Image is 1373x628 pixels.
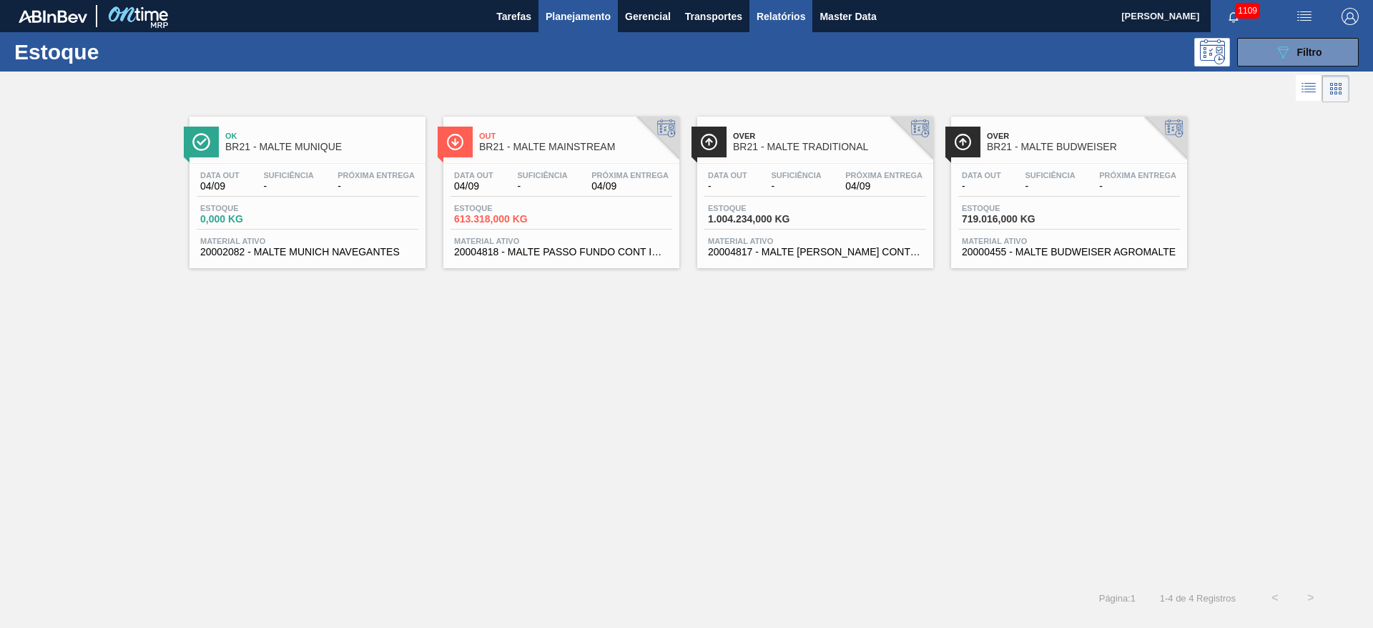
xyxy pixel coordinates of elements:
[338,181,415,192] span: -
[200,204,300,212] span: Estoque
[1342,8,1359,25] img: Logout
[1157,593,1236,604] span: 1 - 4 de 4 Registros
[179,106,433,268] a: ÍconeOkBR21 - MALTE MUNIQUEData out04/09Suficiência-Próxima Entrega-Estoque0,000 KGMaterial ativo...
[987,132,1180,140] span: Over
[1099,593,1136,604] span: Página : 1
[1257,580,1293,616] button: <
[954,133,972,151] img: Ícone
[708,181,747,192] span: -
[517,181,567,192] span: -
[433,106,686,268] a: ÍconeOutBR21 - MALTE MAINSTREAMData out04/09Suficiência-Próxima Entrega04/09Estoque613.318,000 KG...
[686,106,940,268] a: ÍconeOverBR21 - MALTE TRADITIONALData out-Suficiência-Próxima Entrega04/09Estoque1.004.234,000 KG...
[708,171,747,180] span: Data out
[454,204,554,212] span: Estoque
[962,247,1176,257] span: 20000455 - MALTE BUDWEISER AGROMALTE
[192,133,210,151] img: Ícone
[1235,3,1260,19] span: 1109
[200,247,415,257] span: 20002082 - MALTE MUNICH NAVEGANTES
[200,171,240,180] span: Data out
[446,133,464,151] img: Ícone
[1099,171,1176,180] span: Próxima Entrega
[700,133,718,151] img: Ícone
[263,171,313,180] span: Suficiência
[1322,75,1349,102] div: Visão em Cards
[625,8,671,25] span: Gerencial
[479,132,672,140] span: Out
[962,171,1001,180] span: Data out
[1194,38,1230,67] div: Pogramando: nenhum usuário selecionado
[685,8,742,25] span: Transportes
[708,237,922,245] span: Material ativo
[517,171,567,180] span: Suficiência
[591,171,669,180] span: Próxima Entrega
[200,214,300,225] span: 0,000 KG
[708,204,808,212] span: Estoque
[1099,181,1176,192] span: -
[1296,75,1322,102] div: Visão em Lista
[962,214,1062,225] span: 719.016,000 KG
[454,247,669,257] span: 20004818 - MALTE PASSO FUNDO CONT IMPORT SUP 40%
[708,214,808,225] span: 1.004.234,000 KG
[1237,38,1359,67] button: Filtro
[454,171,493,180] span: Data out
[225,142,418,152] span: BR21 - MALTE MUNIQUE
[1296,8,1313,25] img: userActions
[479,142,672,152] span: BR21 - MALTE MAINSTREAM
[757,8,805,25] span: Relatórios
[496,8,531,25] span: Tarefas
[1293,580,1329,616] button: >
[1025,171,1075,180] span: Suficiência
[733,132,926,140] span: Over
[200,181,240,192] span: 04/09
[845,171,922,180] span: Próxima Entrega
[454,181,493,192] span: 04/09
[200,237,415,245] span: Material ativo
[845,181,922,192] span: 04/09
[733,142,926,152] span: BR21 - MALTE TRADITIONAL
[771,181,821,192] span: -
[546,8,611,25] span: Planejamento
[962,237,1176,245] span: Material ativo
[987,142,1180,152] span: BR21 - MALTE BUDWEISER
[1211,6,1256,26] button: Notificações
[454,237,669,245] span: Material ativo
[338,171,415,180] span: Próxima Entrega
[19,10,87,23] img: TNhmsLtSVTkK8tSr43FrP2fwEKptu5GPRR3wAAAABJRU5ErkJggg==
[940,106,1194,268] a: ÍconeOverBR21 - MALTE BUDWEISERData out-Suficiência-Próxima Entrega-Estoque719.016,000 KGMaterial...
[14,44,228,60] h1: Estoque
[771,171,821,180] span: Suficiência
[591,181,669,192] span: 04/09
[454,214,554,225] span: 613.318,000 KG
[1297,46,1322,58] span: Filtro
[708,247,922,257] span: 20004817 - MALTE PUREZA ALEMA CONT IMPORT SUP 40%
[225,132,418,140] span: Ok
[962,181,1001,192] span: -
[263,181,313,192] span: -
[962,204,1062,212] span: Estoque
[1025,181,1075,192] span: -
[820,8,876,25] span: Master Data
